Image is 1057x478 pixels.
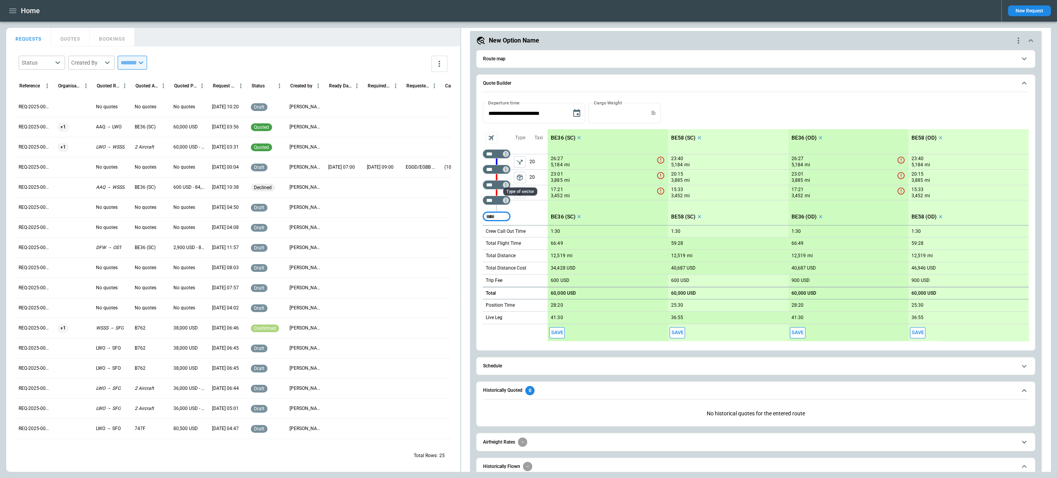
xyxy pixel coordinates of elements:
[671,315,683,321] p: 36:55
[96,104,118,110] p: No quotes
[486,302,515,309] p: Position Time
[486,265,526,271] p: Total Distance Cost
[911,156,923,162] p: 23:40
[96,265,118,271] p: No quotes
[252,125,271,130] span: quoted
[911,177,923,184] p: 3,885
[488,36,539,45] h5: New Option Name
[671,135,696,141] p: BE58 (SC)
[483,149,511,159] div: Too short
[486,314,502,321] p: Live Leg
[551,290,576,296] p: 60,000 USD
[483,180,511,189] div: Too short
[651,110,655,116] p: lb
[96,325,124,331] p: WSSS → SFO
[911,315,923,321] p: 36:55
[671,278,689,283] p: 600 USD
[252,265,266,271] span: draft
[96,204,118,211] p: No quotes
[173,244,206,251] p: 2,900 USD - 81,600 USD
[96,184,125,191] p: AAQ → WSSS
[252,285,266,291] span: draft
[212,124,239,130] p: 08/08/2025 03:56
[549,327,565,338] button: Save
[290,385,322,392] p: Aliona Newkkk Luti
[173,144,206,150] p: 60,000 USD - 101,600 USD
[96,244,122,251] p: DFW → OST
[551,213,575,220] p: BE36 (SC)
[135,184,156,191] p: BE36 (SC)
[81,81,91,91] button: Organisation column menu
[212,244,239,251] p: 07/02/2025 11:57
[791,278,810,283] p: 900 USD
[252,326,278,331] span: confirmed
[551,265,575,271] p: 34,428 USD
[19,405,51,412] p: REQ-2025-000010
[212,285,239,291] p: 06/23/2025 07:57
[173,124,198,130] p: 60,000 USD
[96,164,118,171] p: No quotes
[910,327,925,338] span: Save this aircraft quote and copy details to clipboard
[791,171,803,177] p: 23:01
[252,185,273,190] span: declined
[483,464,520,469] h6: Historically Flown
[483,440,515,445] h6: Airfreight Rates
[486,253,516,259] p: Total Distance
[911,171,923,177] p: 20:15
[173,325,198,331] p: 38,000 USD
[551,229,560,234] p: 1:30
[791,290,816,296] p: 60,000 USD
[135,244,156,251] p: BE36 (SC)
[429,81,439,91] button: Requested Route column menu
[791,253,806,259] p: 12,519
[252,83,265,89] div: Status
[352,81,362,91] button: Ready Date & Time (UTC-05:00) column menu
[486,240,521,247] p: Total Flight Time
[135,124,156,130] p: BE36 (SC)
[925,162,930,168] p: mi
[406,164,438,171] p: EGGD/EGBB → VTBS
[483,196,511,205] div: Too short
[19,244,51,251] p: REQ-2025-000018
[96,285,118,291] p: No quotes
[213,83,236,89] div: Request Created At (UTC-05:00)
[551,177,562,184] p: 3,885
[911,187,923,193] p: 15:33
[135,325,146,331] p: B762
[791,229,801,234] p: 1:30
[483,433,1028,451] button: Airfreight Rates
[671,213,696,220] p: BE58 (SC)
[486,228,526,235] p: Crew Call Out Time
[551,253,565,259] p: 12,519
[252,104,266,110] span: draft
[290,305,322,311] p: Andy Burvill
[252,306,266,311] span: draft
[173,204,195,211] p: No quotes
[594,99,622,106] label: Cargo Weight
[19,285,51,291] p: REQ-2025-000016
[290,104,322,110] p: Aliona Newkkk Luti
[525,386,534,395] div: 0
[483,165,511,174] div: Too short
[791,265,816,271] p: 40,687 USD
[290,244,322,251] p: Aliona Newkkk Luti
[197,81,207,91] button: Quoted Price column menu
[173,104,195,110] p: No quotes
[671,290,696,296] p: 60,000 USD
[483,357,1028,375] button: Schedule
[51,28,90,46] button: QUOTES
[567,253,572,259] p: mi
[290,184,322,191] p: Aliona Newkkk Luti
[252,366,266,371] span: draft
[368,83,391,89] div: Required Date & Time (UTC-05:00)
[135,345,146,352] p: B762
[671,241,683,246] p: 59:28
[58,83,81,89] div: Organisation
[174,83,197,89] div: Quoted Price
[212,305,239,311] p: 06/13/2025 04:02
[514,172,526,183] button: left aligned
[805,193,810,199] p: mi
[551,278,569,283] p: 600 USD
[212,345,239,352] p: 06/11/2025 06:45
[19,425,51,432] p: REQ-2025-000009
